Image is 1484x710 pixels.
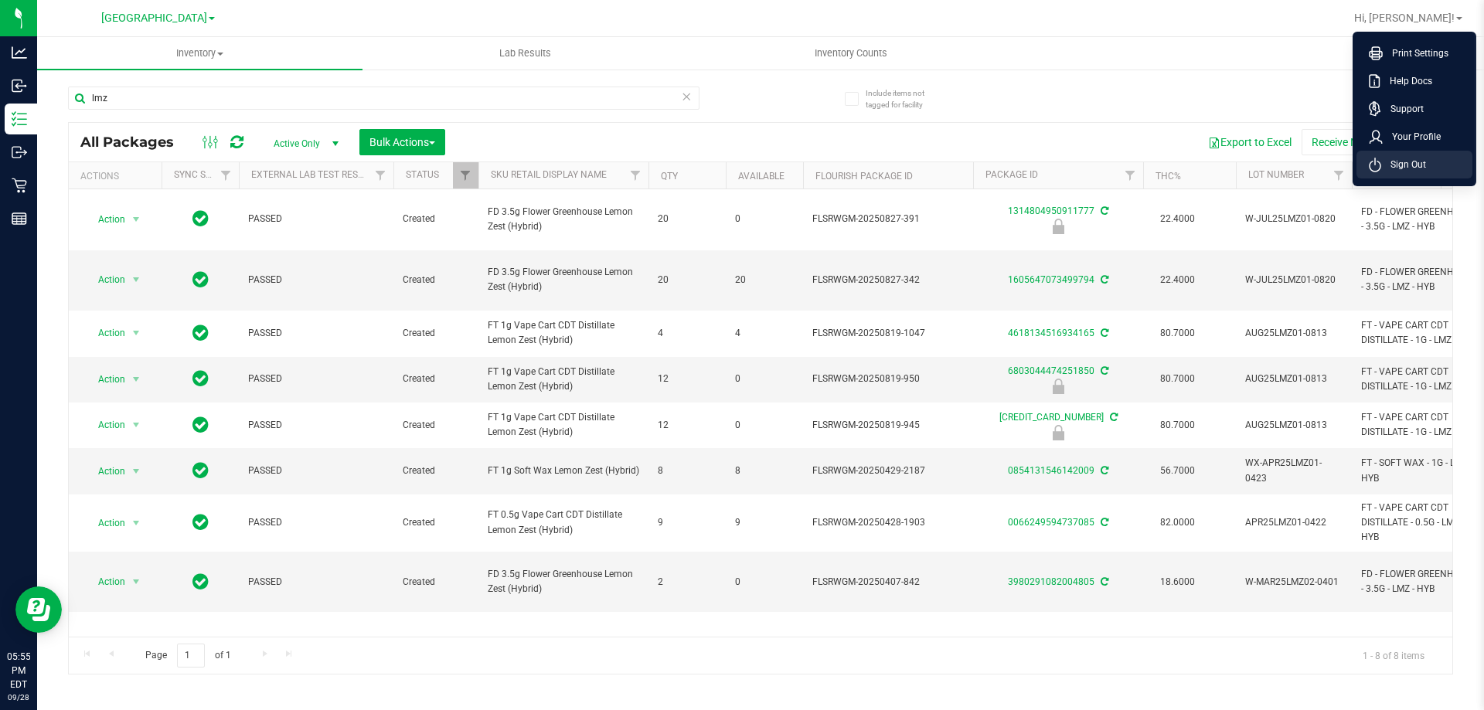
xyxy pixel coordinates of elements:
a: Help Docs [1369,73,1466,89]
a: Filter [453,162,478,189]
span: 80.7000 [1152,414,1203,437]
span: 20 [735,273,794,287]
span: FT - VAPE CART CDT DISTILLATE - 1G - LMZ - HYB [1361,318,1478,348]
a: Filter [368,162,393,189]
span: Created [403,575,469,589]
span: Support [1381,101,1424,117]
inline-svg: Inventory [12,111,27,127]
span: select [127,269,146,290]
a: 1605647073499794 [1008,274,1094,285]
span: FLSRWGM-20250819-950 [812,372,964,386]
span: Action [84,512,126,534]
span: select [127,460,146,482]
span: 8 [735,464,794,478]
span: FT - VAPE CART CDT DISTILLATE - 1G - LMZ - HYB [1361,365,1478,394]
span: Created [403,273,469,287]
button: Export to Excel [1198,129,1302,155]
span: Sync from Compliance System [1098,365,1108,376]
div: Newly Received [971,219,1145,234]
span: 22.4000 [1152,208,1203,230]
span: FLSRWGM-20250827-391 [812,212,964,226]
span: In Sync [192,460,209,481]
span: 80.7000 [1152,322,1203,345]
span: select [127,512,146,534]
span: Bulk Actions [369,136,435,148]
span: 4 [735,326,794,341]
span: Your Profile [1383,129,1441,144]
span: 1 - 8 of 8 items [1350,644,1437,667]
a: 0066249594737085 [1008,517,1094,528]
span: PASSED [248,273,384,287]
input: Search Package ID, Item Name, SKU, Lot or Part Number... [68,87,699,110]
span: In Sync [192,322,209,344]
span: FLSRWGM-20250819-945 [812,418,964,433]
span: 20 [658,212,716,226]
span: In Sync [192,208,209,229]
span: FT - VAPE CART CDT DISTILLATE - 0.5G - LMZ - HYB [1361,501,1478,545]
span: Action [84,460,126,482]
a: Filter [213,162,239,189]
span: Inventory [37,46,362,60]
span: FT 1g Soft Wax Lemon Zest (Hybrid) [488,464,639,478]
span: FT 1g Vape Cart CDT Distillate Lemon Zest (Hybrid) [488,318,639,348]
span: 20 [658,273,716,287]
span: PASSED [248,212,384,226]
a: 3980291082004805 [1008,576,1094,587]
span: FLSRWGM-20250819-1047 [812,326,964,341]
a: Filter [1326,162,1352,189]
span: PASSED [248,464,384,478]
a: Flourish Package ID [815,171,913,182]
span: FT - SOFT WAX - 1G - LMZ - HYB [1361,456,1478,485]
a: Lot Number [1248,169,1304,180]
span: In Sync [192,511,209,533]
span: FLSRWGM-20250827-342 [812,273,964,287]
a: Available [738,171,785,182]
span: 9 [658,515,716,530]
p: 09/28 [7,691,30,703]
span: [GEOGRAPHIC_DATA] [101,12,207,25]
span: Created [403,418,469,433]
inline-svg: Analytics [12,45,27,60]
span: FD 3.5g Flower Greenhouse Lemon Zest (Hybrid) [488,265,639,294]
a: External Lab Test Result [251,169,373,180]
button: Bulk Actions [359,129,445,155]
a: Status [406,169,439,180]
span: 82.0000 [1152,511,1203,534]
span: In Sync [192,414,209,436]
span: 12 [658,418,716,433]
input: 1 [177,644,205,668]
span: Action [84,414,126,436]
span: Action [84,322,126,344]
div: Newly Received [971,379,1145,394]
span: select [127,209,146,230]
span: Action [84,209,126,230]
span: 2 [658,575,716,589]
div: Actions [80,171,155,182]
span: Sync from Compliance System [1108,412,1118,423]
div: Newly Received [971,425,1145,440]
a: Inventory [37,37,362,70]
a: Filter [623,162,648,189]
span: 9 [735,515,794,530]
span: AUG25LMZ01-0813 [1245,418,1343,433]
span: Created [403,372,469,386]
button: Receive Non-Cannabis [1302,129,1429,155]
span: Sync from Compliance System [1098,206,1108,216]
p: 05:55 PM EDT [7,650,30,691]
span: 18.6000 [1152,571,1203,593]
span: PASSED [248,372,384,386]
span: FLSRWGM-20250429-2187 [812,464,964,478]
span: Hi, [PERSON_NAME]! [1354,12,1455,24]
span: 22.4000 [1152,269,1203,291]
a: Qty [661,171,678,182]
span: W-JUL25LMZ01-0820 [1245,212,1343,226]
span: Action [84,269,126,290]
span: W-JUL25LMZ01-0820 [1245,273,1343,287]
span: FD 3.5g Flower Greenhouse Lemon Zest (Hybrid) [488,205,639,234]
a: Filter [1118,162,1143,189]
span: Help Docs [1380,73,1432,89]
span: FT 1g Vape Cart CDT Distillate Lemon Zest (Hybrid) [488,410,639,440]
span: 8 [658,464,716,478]
span: Created [403,515,469,530]
span: Created [403,212,469,226]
